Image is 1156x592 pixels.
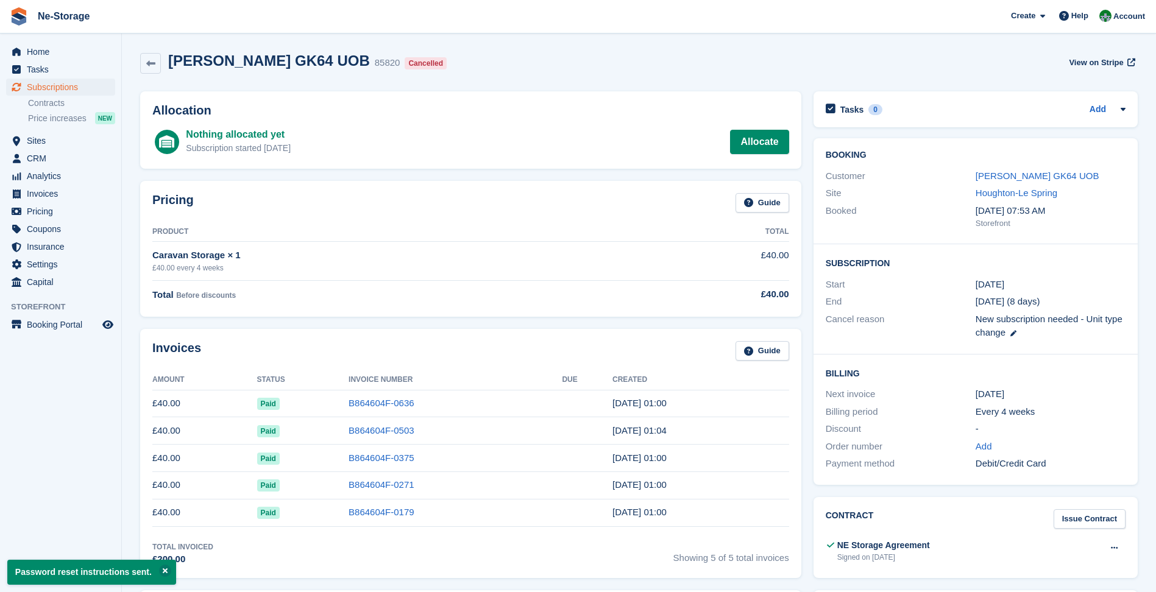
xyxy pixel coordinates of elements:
[27,43,100,60] span: Home
[11,301,121,313] span: Storefront
[349,479,414,490] a: B864604F-0271
[6,167,115,185] a: menu
[1054,509,1126,529] a: Issue Contract
[976,457,1126,471] div: Debit/Credit Card
[257,479,280,492] span: Paid
[1090,103,1106,117] a: Add
[349,425,414,435] a: B864604F-0503
[27,61,100,78] span: Tasks
[1113,10,1145,23] span: Account
[152,445,257,472] td: £40.00
[152,193,194,213] h2: Pricing
[257,507,280,519] span: Paid
[826,405,976,419] div: Billing period
[6,316,115,333] a: menu
[152,289,174,300] span: Total
[826,312,976,340] div: Cancel reason
[976,204,1126,218] div: [DATE] 07:53 AM
[27,256,100,273] span: Settings
[837,539,930,552] div: NE Storage Agreement
[27,273,100,291] span: Capital
[28,97,115,109] a: Contracts
[257,398,280,410] span: Paid
[152,471,257,499] td: £40.00
[7,560,176,585] p: Password reset instructions sent.
[27,238,100,255] span: Insurance
[826,440,976,454] div: Order number
[868,104,882,115] div: 0
[976,278,1004,292] time: 2025-05-16 00:00:00 UTC
[636,222,789,242] th: Total
[837,552,930,563] div: Signed on [DATE]
[976,387,1126,401] div: [DATE]
[27,132,100,149] span: Sites
[6,150,115,167] a: menu
[976,217,1126,230] div: Storefront
[27,316,100,333] span: Booking Portal
[349,507,414,517] a: B864604F-0179
[6,61,115,78] a: menu
[176,291,236,300] span: Before discounts
[826,169,976,183] div: Customer
[27,220,100,238] span: Coupons
[6,43,115,60] a: menu
[6,220,115,238] a: menu
[976,171,1099,181] a: [PERSON_NAME] GK64 UOB
[736,341,789,361] a: Guide
[826,256,1126,269] h2: Subscription
[1011,10,1035,22] span: Create
[840,104,864,115] h2: Tasks
[186,142,291,155] div: Subscription started [DATE]
[1071,10,1088,22] span: Help
[152,248,636,263] div: Caravan Storage × 1
[6,273,115,291] a: menu
[736,193,789,213] a: Guide
[27,167,100,185] span: Analytics
[6,132,115,149] a: menu
[826,204,976,230] div: Booked
[826,186,976,200] div: Site
[826,509,874,529] h2: Contract
[730,130,789,154] a: Allocate
[257,370,349,390] th: Status
[976,296,1040,306] span: [DATE] (8 days)
[152,390,257,417] td: £40.00
[673,541,789,566] span: Showing 5 of 5 total invoices
[636,287,789,301] div: £40.00
[6,203,115,220] a: menu
[405,57,447,69] div: Cancelled
[976,314,1122,338] span: New subscription needed - Unit type change
[349,398,414,408] a: B864604F-0636
[1069,57,1123,69] span: View on Stripe
[152,370,257,390] th: Amount
[826,387,976,401] div: Next invoice
[6,238,115,255] a: menu
[612,507,667,517] time: 2025-05-16 00:00:57 UTC
[6,256,115,273] a: menu
[152,263,636,273] div: £40.00 every 4 weeks
[27,185,100,202] span: Invoices
[33,6,94,26] a: Ne-Storage
[101,317,115,332] a: Preview store
[27,79,100,96] span: Subscriptions
[27,150,100,167] span: CRM
[826,295,976,309] div: End
[152,499,257,526] td: £40.00
[152,552,213,566] div: £200.00
[1099,10,1112,22] img: Charlotte Nesbitt
[28,113,87,124] span: Price increases
[612,425,667,435] time: 2025-08-08 00:04:20 UTC
[10,7,28,26] img: stora-icon-8386f47178a22dfd0bd8f6a31ec36ba5ce8667c1dd55bd0f319d3a0aa187defe.svg
[6,79,115,96] a: menu
[152,104,789,118] h2: Allocation
[976,422,1126,436] div: -
[152,341,201,361] h2: Invoices
[95,112,115,124] div: NEW
[257,453,280,465] span: Paid
[826,278,976,292] div: Start
[562,370,612,390] th: Due
[826,457,976,471] div: Payment method
[976,188,1057,198] a: Houghton-Le Spring
[6,185,115,202] a: menu
[349,453,414,463] a: B864604F-0375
